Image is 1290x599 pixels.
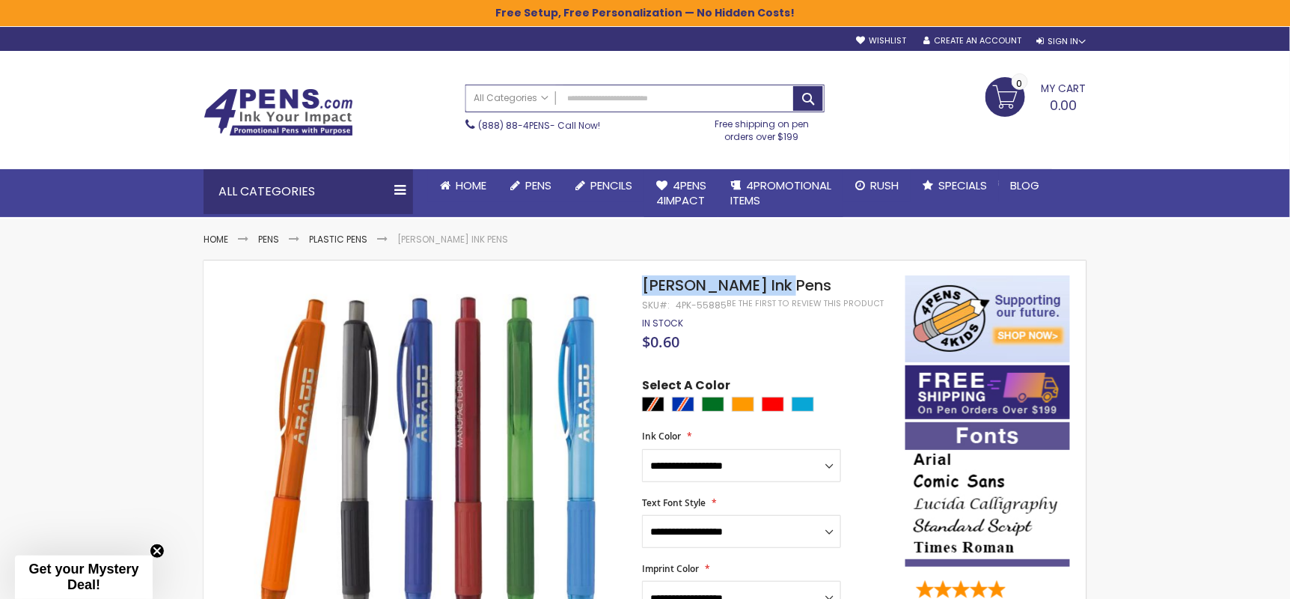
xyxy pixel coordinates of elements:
a: Wishlist [856,35,906,46]
div: Sign In [1037,36,1086,47]
span: In stock [642,317,683,329]
span: All Categories [474,92,548,104]
a: Pens [498,169,563,202]
button: Close teaser [150,544,165,559]
li: [PERSON_NAME] Ink Pens [397,234,508,246]
div: Red [762,397,784,412]
div: Turquoise [792,397,814,412]
div: Free shipping on pen orders over $199 [700,112,825,142]
a: 0.00 0 [985,77,1086,115]
span: Pencils [590,177,632,193]
span: Rush [870,177,899,193]
span: 0 [1017,76,1023,91]
span: 0.00 [1051,96,1077,115]
img: Free shipping on orders over $199 [905,365,1070,419]
a: Pencils [563,169,644,202]
div: Get your Mystery Deal!Close teaser [15,556,153,599]
a: Home [204,233,228,246]
a: (888) 88-4PENS [478,119,550,132]
a: 4PROMOTIONALITEMS [718,169,843,218]
div: Orange [732,397,754,412]
a: Blog [999,169,1052,202]
img: 4pens 4 kids [905,276,1070,362]
a: 4Pens4impact [644,169,718,218]
img: 4Pens Custom Pens and Promotional Products [204,88,353,136]
a: Home [428,169,498,202]
a: Pens [258,233,279,246]
span: Text Font Style [642,496,706,509]
span: 4PROMOTIONAL ITEMS [730,177,831,208]
span: 4Pens 4impact [656,177,706,208]
span: Select A Color [642,377,730,398]
a: Plastic Pens [309,233,367,246]
span: $0.60 [642,332,679,352]
span: Specials [938,177,987,193]
div: Green [702,397,724,412]
a: Specials [911,169,999,202]
strong: SKU [642,299,670,311]
a: Create an Account [923,35,1022,46]
img: font-personalization-examples [905,422,1070,567]
span: Pens [525,177,551,193]
div: 4PK-55885 [676,299,727,311]
span: Blog [1011,177,1040,193]
span: Imprint Color [642,562,699,575]
a: Be the first to review this product [727,298,884,309]
span: - Call Now! [478,119,600,132]
div: All Categories [204,169,413,214]
span: Home [456,177,486,193]
span: Get your Mystery Deal! [28,562,138,592]
a: All Categories [466,85,556,110]
a: Rush [843,169,911,202]
div: Availability [642,317,683,329]
span: [PERSON_NAME] Ink Pens [642,275,831,296]
span: Ink Color [642,430,681,443]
